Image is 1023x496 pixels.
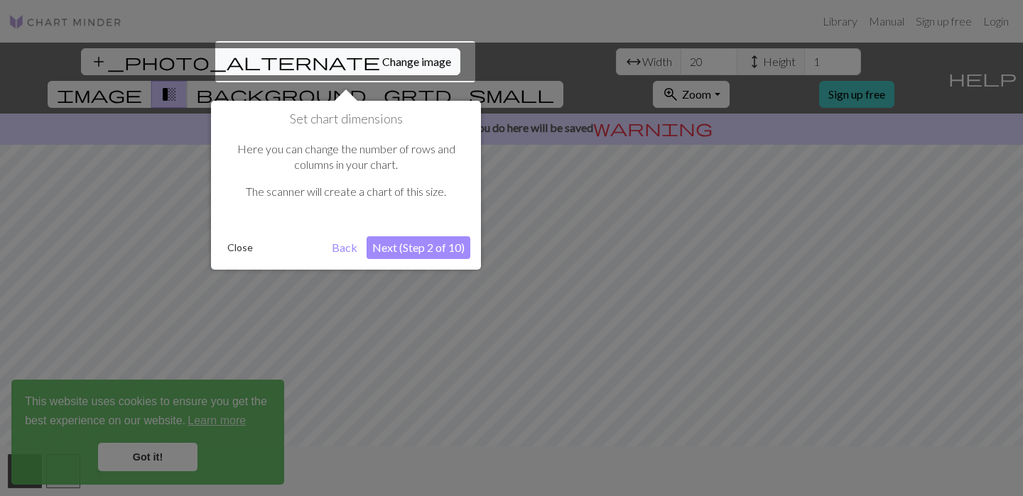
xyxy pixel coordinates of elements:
[326,236,363,259] button: Back
[229,184,463,199] p: The scanner will create a chart of this size.
[229,141,463,173] p: Here you can change the number of rows and columns in your chart.
[222,237,259,258] button: Close
[367,236,470,259] button: Next (Step 2 of 10)
[222,111,470,127] h1: Set chart dimensions
[211,101,481,270] div: Set chart dimensions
